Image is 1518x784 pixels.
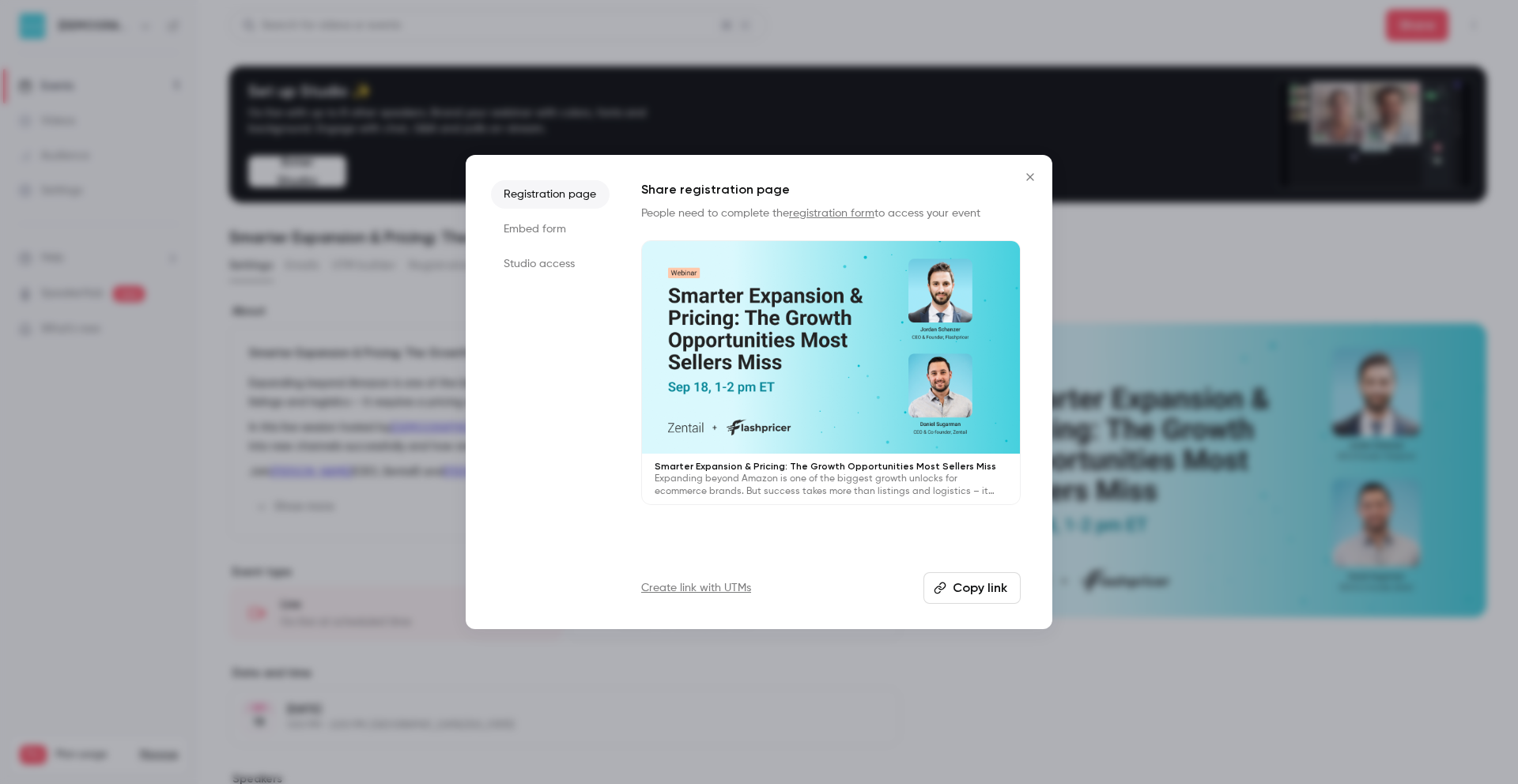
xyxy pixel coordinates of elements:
a: Smarter Expansion & Pricing: The Growth Opportunities Most Sellers MissExpanding beyond Amazon is... [641,240,1021,505]
a: registration form [789,208,874,219]
p: People need to complete the to access your event [641,205,1021,221]
p: Smarter Expansion & Pricing: The Growth Opportunities Most Sellers Miss [655,460,1007,473]
p: Expanding beyond Amazon is one of the biggest growth unlocks for ecommerce brands. But success ta... [655,473,1007,498]
li: Studio access [491,250,610,278]
button: Copy link [923,572,1021,604]
a: Create link with UTMs [641,580,751,596]
h1: Share registration page [641,180,1021,199]
li: Embed form [491,215,610,243]
button: Close [1014,161,1046,193]
li: Registration page [491,180,610,209]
